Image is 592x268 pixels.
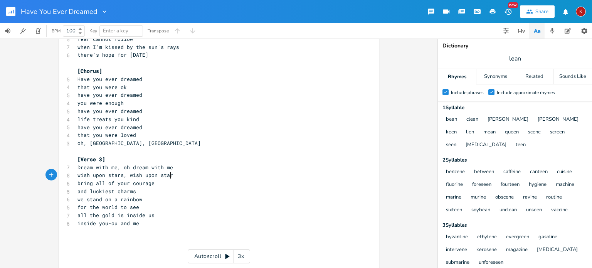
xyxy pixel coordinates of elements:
[438,69,476,84] div: Rhymes
[479,260,503,266] button: unforeseen
[508,2,518,8] div: New
[446,182,463,188] button: fluorine
[497,90,555,95] div: Include approximate rhymes
[446,234,468,241] button: byzantine
[234,249,248,263] div: 3x
[509,54,521,63] span: lean
[520,5,555,18] button: Share
[77,67,102,74] span: [Chorus]
[77,116,139,123] span: life treats you kind
[499,207,517,214] button: unclean
[442,158,587,163] div: 2 Syllable s
[523,194,537,201] button: ravine
[77,196,142,203] span: we stand on a rainbow
[446,129,457,136] button: keen
[77,108,142,115] span: have you ever dreamed
[77,220,139,227] span: inside you-ou and me
[506,234,529,241] button: evergreen
[476,247,497,253] button: kerosene
[77,44,179,51] span: when I'm kissed by the sun's rays
[551,207,568,214] button: vaccine
[77,188,136,195] span: and luckiest charms
[516,142,526,148] button: teen
[77,172,173,179] span: wish upon stars, wish upon star
[503,169,521,175] button: caffeine
[488,116,528,123] button: [PERSON_NAME]
[77,156,105,163] span: [Verse 3]
[446,116,457,123] button: bean
[77,84,127,91] span: that you were ok
[442,105,587,110] div: 1 Syllable
[476,69,515,84] div: Synonyms
[477,234,497,241] button: ethylene
[21,8,98,15] span: Have You Ever Dreamed
[495,194,514,201] button: obscene
[538,116,579,123] button: [PERSON_NAME]
[77,124,142,131] span: have you ever dreamed
[501,182,520,188] button: fourteen
[529,182,547,188] button: hygiene
[446,247,467,253] button: intervene
[576,3,586,20] button: K
[515,69,553,84] div: Related
[77,35,133,42] span: fear cannot follow
[538,234,557,241] button: gasoline
[451,90,484,95] div: Include phrases
[526,207,542,214] button: unseen
[77,76,142,83] span: Have you ever dreamed
[442,223,587,228] div: 3 Syllable s
[472,182,491,188] button: foreseen
[442,43,587,49] div: Dictionary
[77,140,201,147] span: oh, [GEOGRAPHIC_DATA], [GEOGRAPHIC_DATA]
[77,91,142,98] span: have you ever dreamed
[471,194,486,201] button: murine
[148,29,169,33] div: Transpose
[446,207,462,214] button: sixteen
[576,7,586,17] div: kerynlee24
[530,169,548,175] button: canteen
[471,207,490,214] button: soybean
[188,249,250,263] div: Autoscroll
[446,194,461,201] button: marine
[446,169,465,175] button: benzene
[537,247,578,253] button: [MEDICAL_DATA]
[546,194,562,201] button: routine
[500,5,516,19] button: New
[550,129,565,136] button: screen
[505,129,519,136] button: queen
[77,99,124,106] span: you were enough
[483,129,496,136] button: mean
[466,116,478,123] button: clean
[77,204,139,211] span: for the world to see
[556,182,574,188] button: machine
[557,169,572,175] button: cuisine
[77,131,136,138] span: that you were loved
[446,142,456,148] button: seen
[535,8,548,15] div: Share
[77,212,155,219] span: all the gold is inside us
[506,247,528,253] button: magazine
[528,129,541,136] button: scene
[466,129,474,136] button: lien
[77,164,173,171] span: Dream with me, oh dream with me
[466,142,506,148] button: [MEDICAL_DATA]
[52,29,61,33] div: BPM
[446,260,469,266] button: submarine
[77,180,155,187] span: bring all of your courage
[77,51,148,58] span: there's hope for [DATE]
[103,27,128,34] span: Enter a key
[89,29,97,33] div: Key
[474,169,494,175] button: between
[554,69,592,84] div: Sounds Like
